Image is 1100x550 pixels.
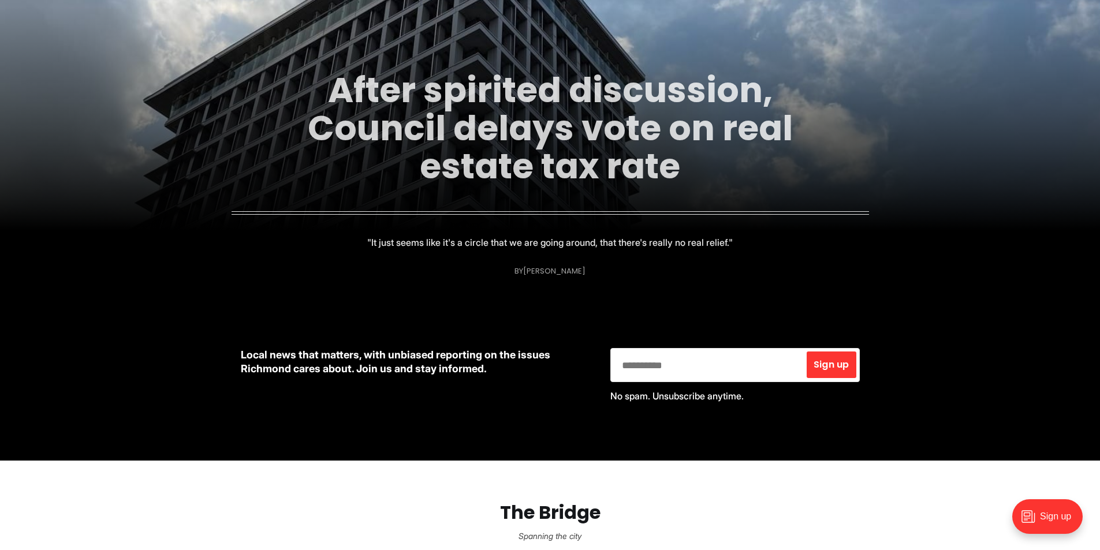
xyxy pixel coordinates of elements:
[523,265,586,276] a: [PERSON_NAME]
[814,360,849,369] span: Sign up
[367,234,733,250] p: "It just seems like it's a circle that we are going around, that there's really no real relief."
[18,528,1082,544] p: Spanning the city
[807,351,856,378] button: Sign up
[18,502,1082,523] h2: The Bridge
[610,390,744,402] span: No spam. Unsubscribe anytime.
[514,267,586,275] div: By
[308,66,793,190] a: After spirited discussion, Council delays vote on real estate tax rate
[241,348,592,376] p: Local news that matters, with unbiased reporting on the issues Richmond cares about. Join us and ...
[1002,493,1100,550] iframe: portal-trigger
